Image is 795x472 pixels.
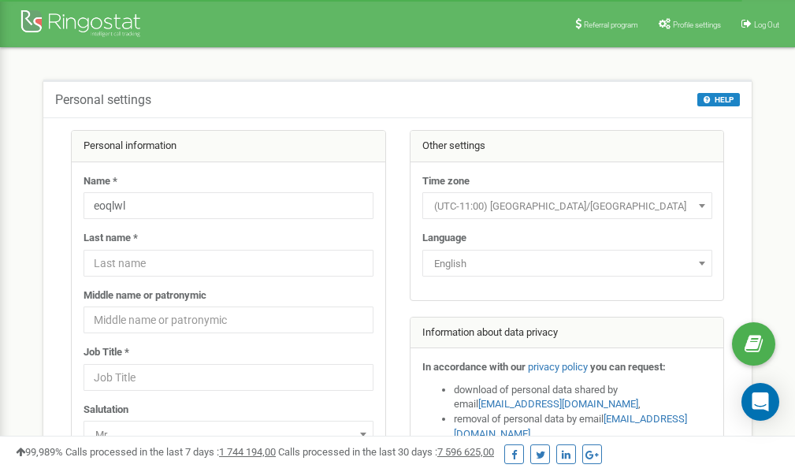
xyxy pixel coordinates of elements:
label: Last name * [84,231,138,246]
span: Log Out [754,20,779,29]
span: (UTC-11:00) Pacific/Midway [422,192,712,219]
a: [EMAIL_ADDRESS][DOMAIN_NAME] [478,398,638,410]
label: Job Title * [84,345,129,360]
div: Personal information [72,131,385,162]
input: Name [84,192,373,219]
div: Other settings [411,131,724,162]
input: Last name [84,250,373,277]
span: (UTC-11:00) Pacific/Midway [428,195,707,217]
div: Open Intercom Messenger [741,383,779,421]
li: removal of personal data by email , [454,412,712,441]
span: Referral program [584,20,638,29]
span: Calls processed in the last 7 days : [65,446,276,458]
span: Mr. [84,421,373,448]
label: Salutation [84,403,128,418]
label: Middle name or patronymic [84,288,206,303]
label: Name * [84,174,117,189]
a: privacy policy [528,361,588,373]
span: 99,989% [16,446,63,458]
span: English [422,250,712,277]
u: 7 596 625,00 [437,446,494,458]
span: Calls processed in the last 30 days : [278,446,494,458]
span: Profile settings [673,20,721,29]
div: Information about data privacy [411,318,724,349]
li: download of personal data shared by email , [454,383,712,412]
input: Job Title [84,364,373,391]
h5: Personal settings [55,93,151,107]
label: Language [422,231,466,246]
label: Time zone [422,174,470,189]
button: HELP [697,93,740,106]
span: English [428,253,707,275]
input: Middle name or patronymic [84,307,373,333]
span: Mr. [89,424,368,446]
strong: you can request: [590,361,666,373]
strong: In accordance with our [422,361,526,373]
u: 1 744 194,00 [219,446,276,458]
